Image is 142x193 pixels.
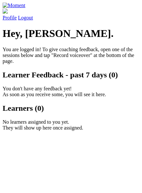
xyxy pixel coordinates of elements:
[3,8,8,14] img: default_avatar-b4e2223d03051bc43aaaccfb402a43260a3f17acc7fafc1603fdf008d6cba3c9.png
[3,119,139,131] p: No learners assigned to you yet. They will show up here once assigned.
[3,86,139,97] p: You don't have any feedback yet! As soon as you receive some, you will see it here.
[3,47,139,64] p: You are logged in! To give coaching feedback, open one of the sessions below and tap "Record voic...
[3,8,139,20] a: Profile
[3,3,25,8] img: Moment
[3,104,139,113] h2: Learners (0)
[18,15,33,20] a: Logout
[3,71,139,79] h2: Learner Feedback - past 7 days (0)
[3,28,139,40] h1: Hey, [PERSON_NAME].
